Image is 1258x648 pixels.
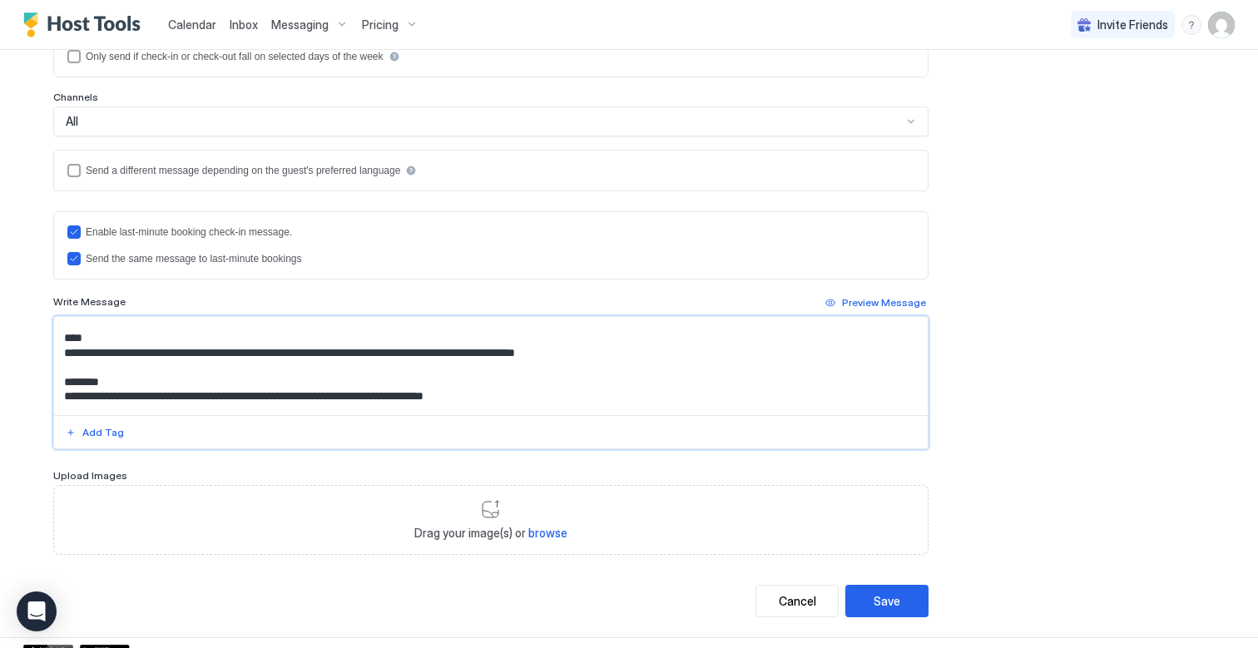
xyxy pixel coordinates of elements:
[842,295,926,310] div: Preview Message
[168,16,216,33] a: Calendar
[86,51,384,62] div: Only send if check-in or check-out fall on selected days of the week
[23,12,148,37] a: Host Tools Logo
[845,585,929,617] button: Save
[271,17,329,32] span: Messaging
[54,317,928,415] textarea: Input Field
[67,225,914,239] div: lastMinuteMessageEnabled
[17,591,57,631] div: Open Intercom Messenger
[779,592,816,610] div: Cancel
[230,17,258,32] span: Inbox
[528,526,567,540] span: browse
[67,164,914,177] div: languagesEnabled
[1097,17,1168,32] span: Invite Friends
[86,165,400,176] div: Send a different message depending on the guest's preferred language
[53,469,127,482] span: Upload Images
[67,252,914,265] div: lastMinuteMessageIsTheSame
[230,16,258,33] a: Inbox
[874,592,900,610] div: Save
[1181,15,1201,35] div: menu
[86,226,292,238] div: Enable last-minute booking check-in message.
[1208,12,1235,38] div: User profile
[414,526,567,541] span: Drag your image(s) or
[362,17,399,32] span: Pricing
[823,293,929,313] button: Preview Message
[168,17,216,32] span: Calendar
[82,425,124,440] div: Add Tag
[67,50,914,63] div: isLimited
[66,114,78,129] span: All
[86,253,301,265] div: Send the same message to last-minute bookings
[755,585,839,617] button: Cancel
[53,295,126,308] span: Write Message
[63,423,126,443] button: Add Tag
[53,91,98,103] span: Channels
